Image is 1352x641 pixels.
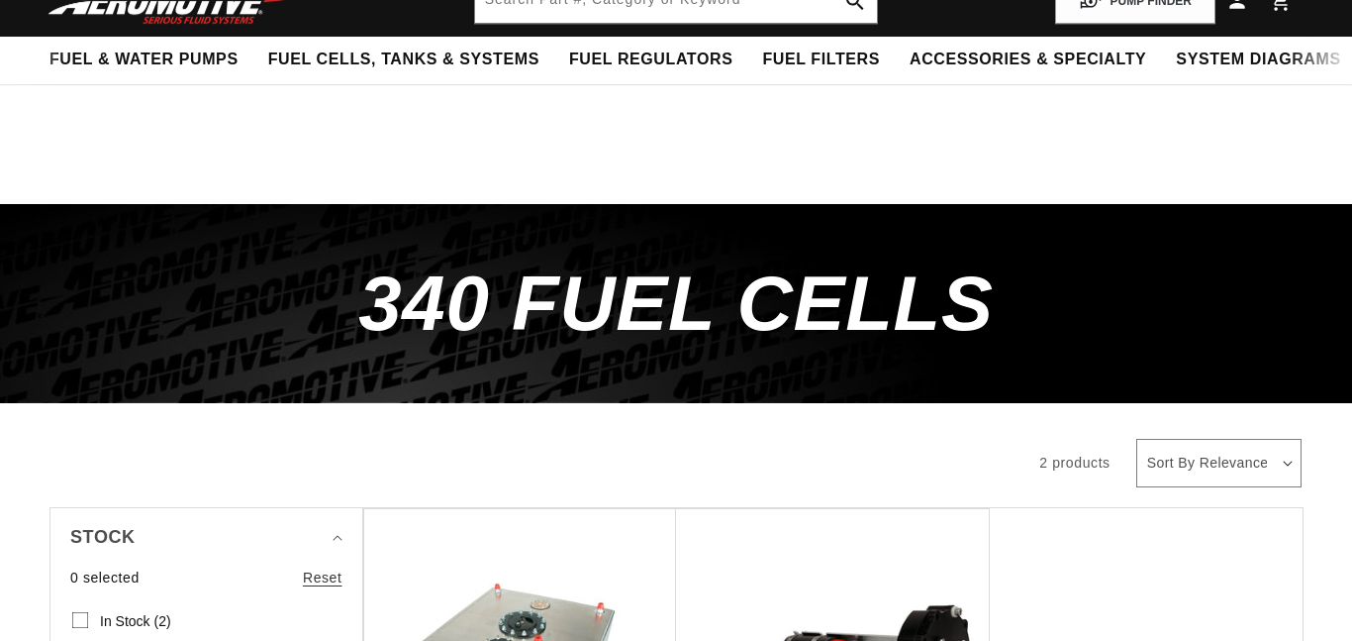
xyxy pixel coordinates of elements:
span: Fuel & Water Pumps [49,50,239,70]
summary: Accessories & Specialty [895,37,1161,83]
summary: Fuel Cells, Tanks & Systems [253,37,554,83]
summary: Fuel Filters [747,37,895,83]
a: Reset [303,567,342,588]
span: 0 selected [70,567,140,588]
span: Fuel Cells, Tanks & Systems [268,50,539,70]
span: 2 products [1039,455,1110,471]
span: Stock [70,523,136,552]
span: In stock (2) [100,612,171,630]
span: Accessories & Specialty [910,50,1146,70]
summary: Fuel & Water Pumps [35,37,253,83]
summary: Fuel Regulators [554,37,747,83]
span: 340 Fuel Cells [358,260,993,347]
span: Fuel Filters [762,50,880,70]
span: System Diagrams [1176,50,1340,70]
span: Fuel Regulators [569,50,732,70]
summary: Stock (0 selected) [70,508,342,567]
